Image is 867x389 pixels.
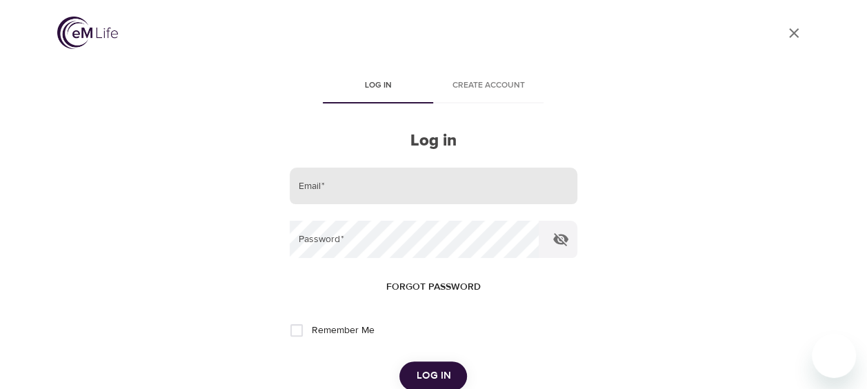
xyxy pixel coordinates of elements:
span: Log in [416,367,450,385]
span: Log in [331,79,425,93]
div: disabled tabs example [290,70,577,103]
span: Remember Me [311,323,374,338]
iframe: Button to launch messaging window [812,334,856,378]
h2: Log in [290,131,577,151]
button: Forgot password [381,275,486,300]
a: close [777,17,810,50]
span: Forgot password [386,279,481,296]
span: Create account [441,79,535,93]
img: logo [57,17,118,49]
